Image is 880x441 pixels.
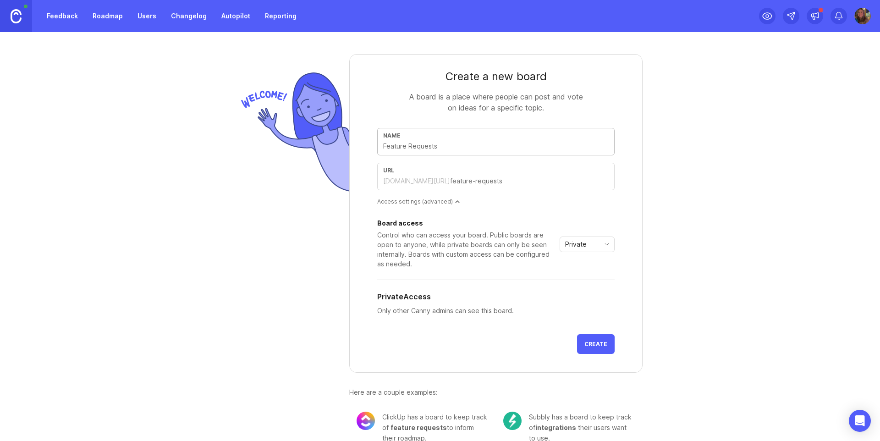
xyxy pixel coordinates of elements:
div: Here are a couple examples: [349,387,643,397]
a: Reporting [259,8,302,24]
div: toggle menu [560,237,615,252]
a: Changelog [165,8,212,24]
div: A board is a place where people can post and vote on ideas for a specific topic. [404,91,588,113]
button: Create [577,334,615,354]
span: Create [584,341,607,347]
div: Access settings (advanced) [377,198,615,205]
input: feature-requests [450,176,609,186]
img: Dominique Parr [854,8,871,24]
div: Control who can access your board. Public boards are open to anyone, while private boards can onl... [377,230,556,269]
div: Name [383,132,609,139]
a: Users [132,8,162,24]
p: Only other Canny admins can see this board. [377,306,615,316]
span: Private [565,239,587,249]
img: Canny Home [11,9,22,23]
div: Open Intercom Messenger [849,410,871,432]
a: Feedback [41,8,83,24]
svg: toggle icon [599,241,614,248]
span: feature requests [390,424,447,431]
div: Create a new board [377,69,615,84]
input: Feature Requests [383,141,609,151]
a: Autopilot [216,8,256,24]
div: url [383,167,609,174]
a: Roadmap [87,8,128,24]
img: c104e91677ce72f6b937eb7b5afb1e94.png [503,412,522,430]
h5: Private Access [377,291,431,302]
div: Board access [377,220,556,226]
img: welcome-img-178bf9fb836d0a1529256ffe415d7085.png [237,69,349,196]
span: integrations [535,424,576,431]
div: [DOMAIN_NAME][URL] [383,176,450,186]
img: 8cacae02fdad0b0645cb845173069bf5.png [357,412,375,430]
